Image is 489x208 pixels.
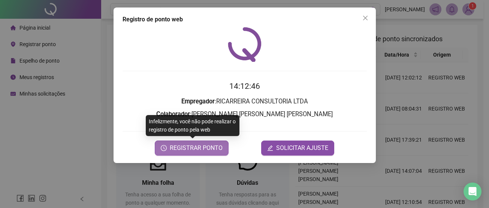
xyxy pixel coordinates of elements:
div: Open Intercom Messenger [464,183,482,201]
h3: : [PERSON_NAME] [PERSON_NAME] [PERSON_NAME] [123,109,367,119]
img: QRPoint [228,27,262,62]
strong: Empregador [181,98,215,105]
button: editSOLICITAR AJUSTE [261,141,334,156]
div: Registro de ponto web [123,15,367,24]
span: REGISTRAR PONTO [170,144,223,153]
span: clock-circle [161,145,167,151]
button: Close [359,12,371,24]
h3: : RICARREIRA CONSULTORIA LTDA [123,97,367,106]
div: Infelizmente, você não pode realizar o registro de ponto pela web [146,115,239,136]
span: edit [267,145,273,151]
time: 14:12:46 [229,82,260,91]
span: close [362,15,368,21]
button: REGISTRAR PONTO [155,141,229,156]
span: SOLICITAR AJUSTE [276,144,328,153]
strong: Colaborador [156,111,190,118]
